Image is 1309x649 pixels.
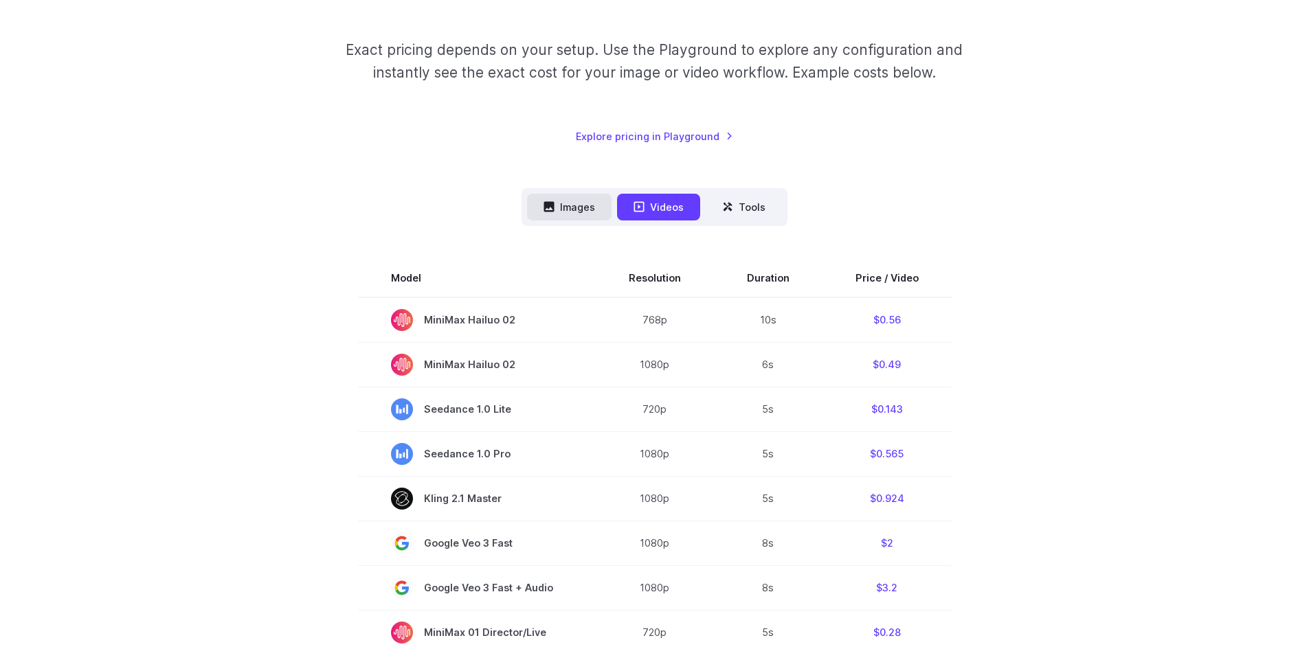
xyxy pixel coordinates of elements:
[596,297,714,343] td: 768p
[320,38,989,84] p: Exact pricing depends on your setup. Use the Playground to explore any configuration and instantl...
[596,476,714,521] td: 1080p
[714,521,823,565] td: 8s
[596,521,714,565] td: 1080p
[391,488,563,510] span: Kling 2.1 Master
[714,476,823,521] td: 5s
[617,194,700,220] button: Videos
[714,387,823,431] td: 5s
[823,342,952,387] td: $0.49
[714,297,823,343] td: 10s
[596,565,714,610] td: 1080p
[391,309,563,331] span: MiniMax Hailuo 02
[527,194,612,220] button: Images
[391,532,563,554] span: Google Veo 3 Fast
[706,194,782,220] button: Tools
[358,259,596,297] th: Model
[391,443,563,465] span: Seedance 1.0 Pro
[823,476,952,521] td: $0.924
[391,398,563,420] span: Seedance 1.0 Lite
[576,128,733,144] a: Explore pricing in Playground
[714,259,823,297] th: Duration
[596,342,714,387] td: 1080p
[596,259,714,297] th: Resolution
[391,354,563,376] span: MiniMax Hailuo 02
[391,622,563,644] span: MiniMax 01 Director/Live
[823,431,952,476] td: $0.565
[714,431,823,476] td: 5s
[823,297,952,343] td: $0.56
[596,387,714,431] td: 720p
[823,521,952,565] td: $2
[596,431,714,476] td: 1080p
[714,342,823,387] td: 6s
[823,387,952,431] td: $0.143
[823,565,952,610] td: $3.2
[823,259,952,297] th: Price / Video
[391,577,563,599] span: Google Veo 3 Fast + Audio
[714,565,823,610] td: 8s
